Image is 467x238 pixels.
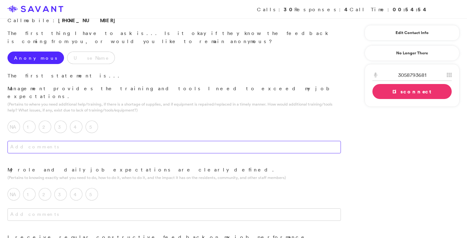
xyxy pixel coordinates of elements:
label: 1 [23,121,36,133]
p: (Pertains to where you need additional help/training, if there is a shortage of supplies, and if ... [7,101,341,113]
a: Edit Contact Info [372,28,452,38]
label: 2 [39,121,51,133]
label: 2 [39,188,51,201]
label: NA [7,121,20,133]
p: Call : [7,17,341,25]
strong: 30 [284,6,294,13]
label: NA [7,188,20,201]
label: 4 [70,121,82,133]
span: mobile [24,17,53,23]
p: The first thing I have to ask is... Is it okay if they know the feedback is coming from you, or w... [7,29,341,45]
p: The first statement is... [7,72,341,80]
label: 5 [86,121,98,133]
p: Management provides the training and tools I need to exceed my job expectations. [7,85,341,101]
strong: 4 [344,6,350,13]
label: 5 [86,188,98,201]
a: No Longer There [365,45,460,61]
label: 1 [23,188,36,201]
span: [PHONE_NUMBER] [58,17,119,24]
p: (Pertains to knowing exactly what you need to do, how to do it, when to do it, and the impact it ... [7,175,341,181]
label: Use Name [67,52,115,64]
strong: 00:54:54 [393,6,428,13]
a: Disconnect [372,84,452,99]
label: Anonymous [7,52,64,64]
label: 4 [70,188,82,201]
label: 3 [54,121,67,133]
p: My role and daily job expectations are clearly defined. [7,166,341,174]
label: 3 [54,188,67,201]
